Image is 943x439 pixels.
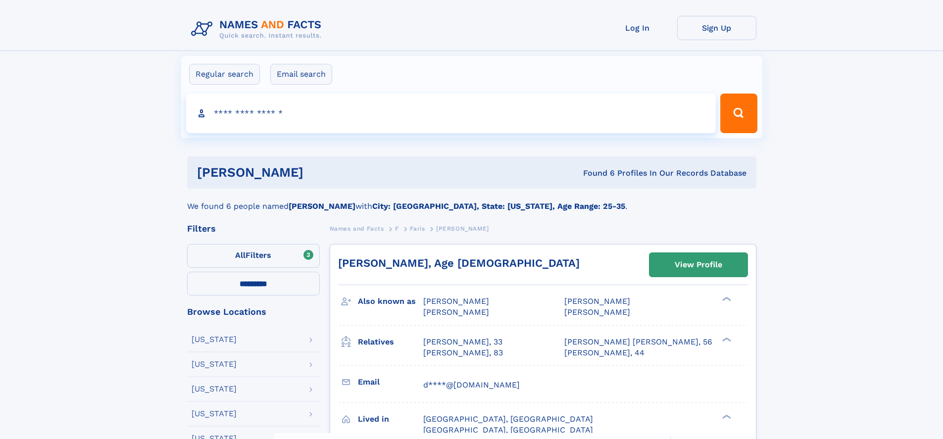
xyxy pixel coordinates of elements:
[423,337,502,347] a: [PERSON_NAME], 33
[720,296,732,302] div: ❯
[338,257,580,269] a: [PERSON_NAME], Age [DEMOGRAPHIC_DATA]
[564,347,645,358] a: [PERSON_NAME], 44
[720,413,732,420] div: ❯
[395,222,399,235] a: F
[649,253,747,277] a: View Profile
[598,16,677,40] a: Log In
[270,64,332,85] label: Email search
[197,166,444,179] h1: [PERSON_NAME]
[423,296,489,306] span: [PERSON_NAME]
[372,201,625,211] b: City: [GEOGRAPHIC_DATA], State: [US_STATE], Age Range: 25-35
[330,222,384,235] a: Names and Facts
[395,225,399,232] span: F
[423,414,593,424] span: [GEOGRAPHIC_DATA], [GEOGRAPHIC_DATA]
[187,244,320,268] label: Filters
[720,336,732,342] div: ❯
[677,16,756,40] a: Sign Up
[192,410,237,418] div: [US_STATE]
[436,225,489,232] span: [PERSON_NAME]
[675,253,722,276] div: View Profile
[564,307,630,317] span: [PERSON_NAME]
[289,201,355,211] b: [PERSON_NAME]
[358,334,423,350] h3: Relatives
[410,225,425,232] span: Faris
[410,222,425,235] a: Faris
[186,94,716,133] input: search input
[192,385,237,393] div: [US_STATE]
[423,347,503,358] a: [PERSON_NAME], 83
[235,250,246,260] span: All
[423,425,593,435] span: [GEOGRAPHIC_DATA], [GEOGRAPHIC_DATA]
[187,307,320,316] div: Browse Locations
[187,16,330,43] img: Logo Names and Facts
[187,224,320,233] div: Filters
[187,189,756,212] div: We found 6 people named with .
[443,168,746,179] div: Found 6 Profiles In Our Records Database
[192,336,237,343] div: [US_STATE]
[189,64,260,85] label: Regular search
[720,94,757,133] button: Search Button
[423,307,489,317] span: [PERSON_NAME]
[358,374,423,390] h3: Email
[192,360,237,368] div: [US_STATE]
[358,293,423,310] h3: Also known as
[564,296,630,306] span: [PERSON_NAME]
[564,337,712,347] a: [PERSON_NAME] [PERSON_NAME], 56
[358,411,423,428] h3: Lived in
